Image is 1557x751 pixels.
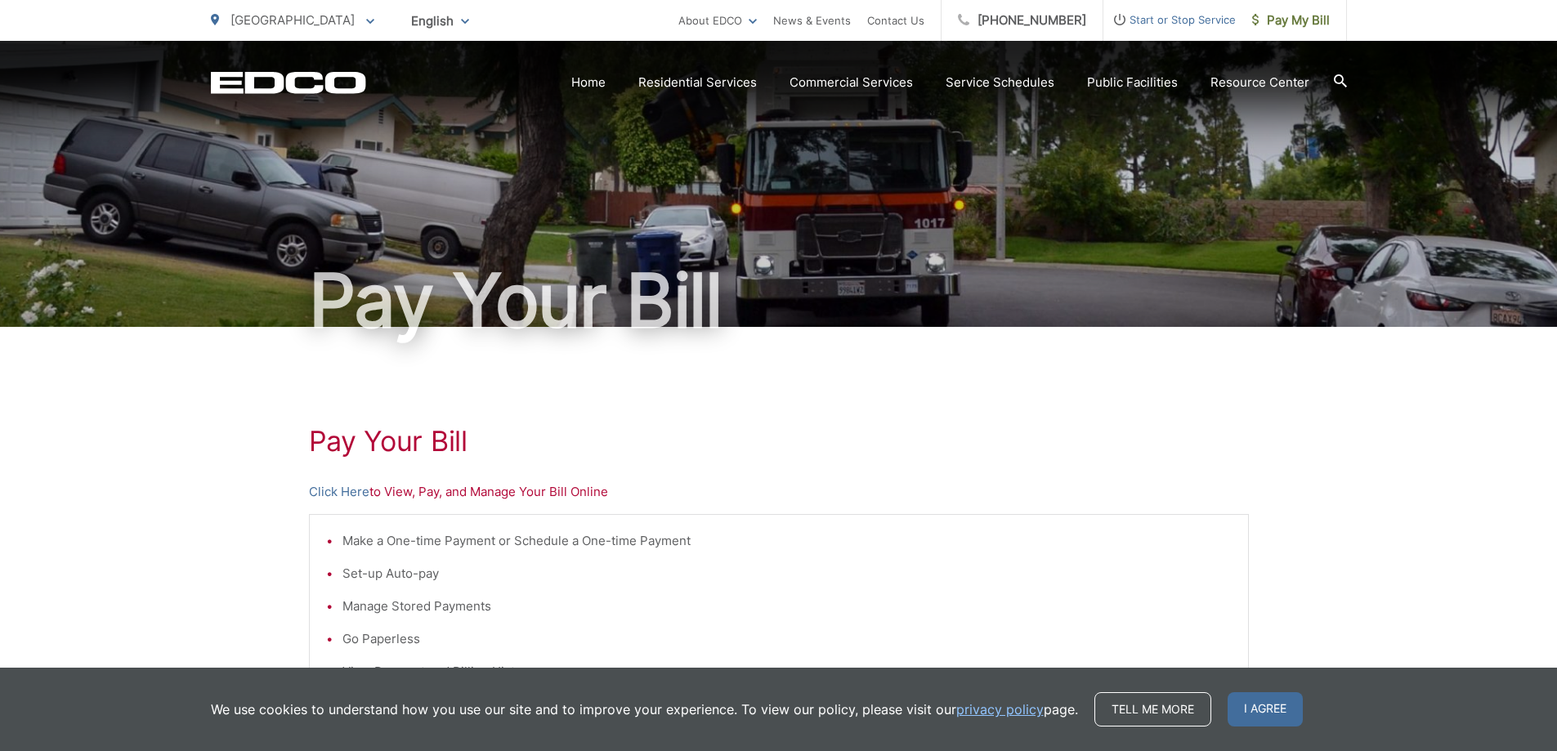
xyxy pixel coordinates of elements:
[1087,73,1178,92] a: Public Facilities
[342,531,1232,551] li: Make a One-time Payment or Schedule a One-time Payment
[678,11,757,30] a: About EDCO
[211,260,1347,342] h1: Pay Your Bill
[342,597,1232,616] li: Manage Stored Payments
[956,700,1044,719] a: privacy policy
[1094,692,1211,726] a: Tell me more
[342,662,1232,682] li: View Payment and Billing History
[399,7,481,35] span: English
[946,73,1054,92] a: Service Schedules
[309,482,369,502] a: Click Here
[790,73,913,92] a: Commercial Services
[1228,692,1303,726] span: I agree
[1252,11,1330,30] span: Pay My Bill
[309,482,1249,502] p: to View, Pay, and Manage Your Bill Online
[773,11,851,30] a: News & Events
[1210,73,1309,92] a: Resource Center
[342,564,1232,583] li: Set-up Auto-pay
[638,73,757,92] a: Residential Services
[309,425,1249,458] h1: Pay Your Bill
[211,71,366,94] a: EDCD logo. Return to the homepage.
[211,700,1078,719] p: We use cookies to understand how you use our site and to improve your experience. To view our pol...
[230,12,355,28] span: [GEOGRAPHIC_DATA]
[342,629,1232,649] li: Go Paperless
[867,11,924,30] a: Contact Us
[571,73,606,92] a: Home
